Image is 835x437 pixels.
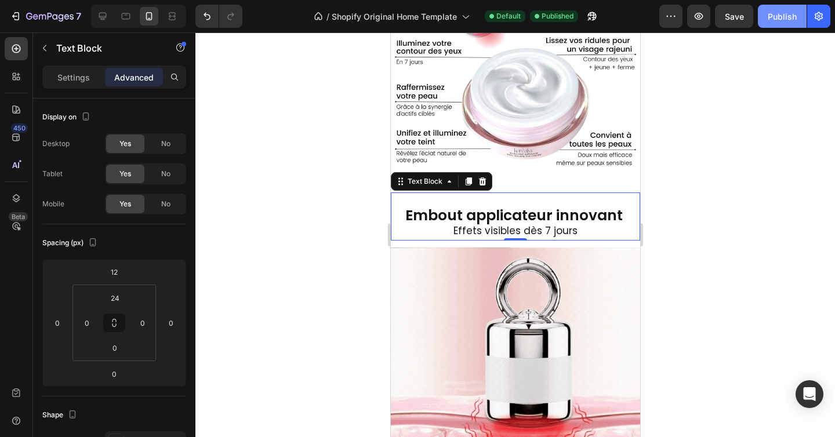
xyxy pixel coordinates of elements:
div: Display on [42,110,93,125]
span: Default [496,11,521,21]
div: 450 [11,123,28,133]
input: xl [103,289,126,307]
span: Yes [119,199,131,209]
p: Advanced [114,71,154,83]
span: Yes [119,139,131,149]
input: m [103,263,126,281]
div: Shape [42,407,79,423]
div: Undo/Redo [195,5,242,28]
div: Tablet [42,169,63,179]
div: Mobile [42,199,64,209]
div: Beta [9,212,28,221]
div: Open Intercom Messenger [796,380,823,408]
span: No [161,139,170,149]
span: / [326,10,329,23]
input: 0 [103,365,126,383]
p: Text Block [56,41,155,55]
div: Desktop [42,139,70,149]
span: No [161,169,170,179]
span: Save [725,12,744,21]
input: 0 [49,314,66,332]
input: 0 [162,314,180,332]
button: Save [715,5,753,28]
span: Yes [119,169,131,179]
div: Publish [768,10,797,23]
p: 7 [76,9,81,23]
input: 0px [103,339,126,356]
button: 7 [5,5,86,28]
span: Shopify Original Home Template [332,10,457,23]
button: Publish [758,5,807,28]
div: Spacing (px) [42,235,100,251]
span: No [161,199,170,209]
input: 0px [78,314,96,332]
span: Published [542,11,573,21]
p: Settings [57,71,90,83]
input: 0px [134,314,151,332]
iframe: Design area [391,32,640,437]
